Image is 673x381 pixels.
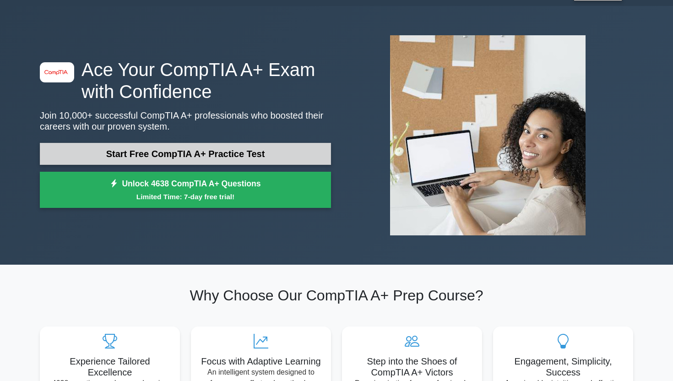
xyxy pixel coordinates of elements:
[198,356,324,367] h5: Focus with Adaptive Learning
[40,143,331,165] a: Start Free CompTIA A+ Practice Test
[40,110,331,132] p: Join 10,000+ successful CompTIA A+ professionals who boosted their careers with our proven system.
[51,191,320,202] small: Limited Time: 7-day free trial!
[40,59,331,103] h1: Ace Your CompTIA A+ Exam with Confidence
[40,287,633,304] h2: Why Choose Our CompTIA A+ Prep Course?
[40,172,331,208] a: Unlock 4638 CompTIA A+ QuestionsLimited Time: 7-day free trial!
[500,356,626,378] h5: Engagement, Simplicity, Success
[349,356,475,378] h5: Step into the Shoes of CompTIA A+ Victors
[47,356,173,378] h5: Experience Tailored Excellence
